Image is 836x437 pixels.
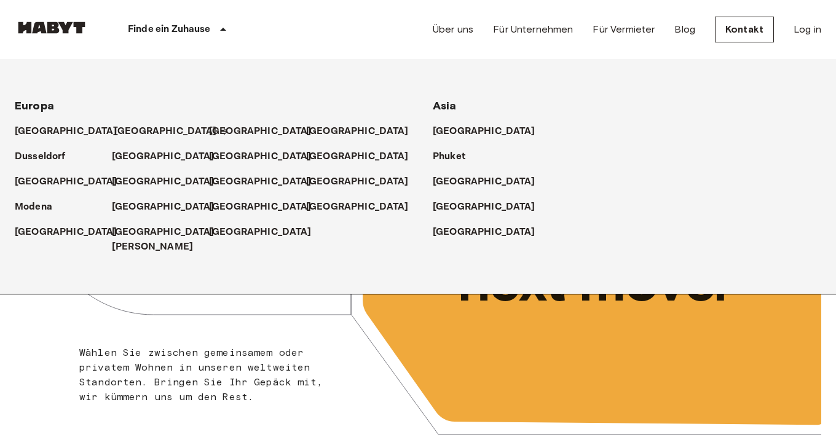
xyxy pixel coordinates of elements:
[674,22,695,37] a: Blog
[794,22,821,37] a: Log in
[15,124,117,139] p: [GEOGRAPHIC_DATA]
[15,225,130,240] a: [GEOGRAPHIC_DATA]
[593,22,655,37] a: Für Vermieter
[209,225,312,240] p: [GEOGRAPHIC_DATA]
[15,200,65,215] a: Modena
[306,200,409,215] p: [GEOGRAPHIC_DATA]
[433,124,548,139] a: [GEOGRAPHIC_DATA]
[112,175,215,189] p: [GEOGRAPHIC_DATA]
[433,225,548,240] a: [GEOGRAPHIC_DATA]
[306,149,421,164] a: [GEOGRAPHIC_DATA]
[15,200,52,215] p: Modena
[15,99,54,112] span: Europa
[209,149,324,164] a: [GEOGRAPHIC_DATA]
[433,149,478,164] a: Phuket
[493,22,573,37] a: Für Unternehmen
[433,225,535,240] p: [GEOGRAPHIC_DATA]
[209,200,312,215] p: [GEOGRAPHIC_DATA]
[15,175,130,189] a: [GEOGRAPHIC_DATA]
[15,124,130,139] a: [GEOGRAPHIC_DATA]
[433,200,548,215] a: [GEOGRAPHIC_DATA]
[112,149,227,164] a: [GEOGRAPHIC_DATA]
[433,149,465,164] p: Phuket
[15,22,89,34] img: Habyt
[306,124,421,139] a: [GEOGRAPHIC_DATA]
[15,175,117,189] p: [GEOGRAPHIC_DATA]
[112,200,227,215] a: [GEOGRAPHIC_DATA]
[15,225,117,240] p: [GEOGRAPHIC_DATA]
[306,175,409,189] p: [GEOGRAPHIC_DATA]
[128,22,211,37] p: Finde ein Zuhause
[306,124,409,139] p: [GEOGRAPHIC_DATA]
[112,225,227,254] a: [GEOGRAPHIC_DATA][PERSON_NAME]
[433,22,473,37] a: Über uns
[114,124,229,139] a: [GEOGRAPHIC_DATA]
[433,175,535,189] p: [GEOGRAPHIC_DATA]
[112,149,215,164] p: [GEOGRAPHIC_DATA]
[209,175,312,189] p: [GEOGRAPHIC_DATA]
[15,149,66,164] p: Dusseldorf
[209,225,324,240] a: [GEOGRAPHIC_DATA]
[306,149,409,164] p: [GEOGRAPHIC_DATA]
[112,175,227,189] a: [GEOGRAPHIC_DATA]
[715,17,774,42] a: Kontakt
[114,124,217,139] p: [GEOGRAPHIC_DATA]
[306,200,421,215] a: [GEOGRAPHIC_DATA]
[15,149,78,164] a: Dusseldorf
[209,149,312,164] p: [GEOGRAPHIC_DATA]
[306,175,421,189] a: [GEOGRAPHIC_DATA]
[209,124,324,139] a: [GEOGRAPHIC_DATA]
[433,175,548,189] a: [GEOGRAPHIC_DATA]
[209,124,312,139] p: [GEOGRAPHIC_DATA]
[209,175,324,189] a: [GEOGRAPHIC_DATA]
[209,200,324,215] a: [GEOGRAPHIC_DATA]
[79,345,345,404] p: Wählen Sie zwischen gemeinsamem oder privatem Wohnen in unseren weltweiten Standorten. Bringen Si...
[433,99,457,112] span: Asia
[112,225,215,254] p: [GEOGRAPHIC_DATA][PERSON_NAME]
[433,200,535,215] p: [GEOGRAPHIC_DATA]
[433,124,535,139] p: [GEOGRAPHIC_DATA]
[112,200,215,215] p: [GEOGRAPHIC_DATA]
